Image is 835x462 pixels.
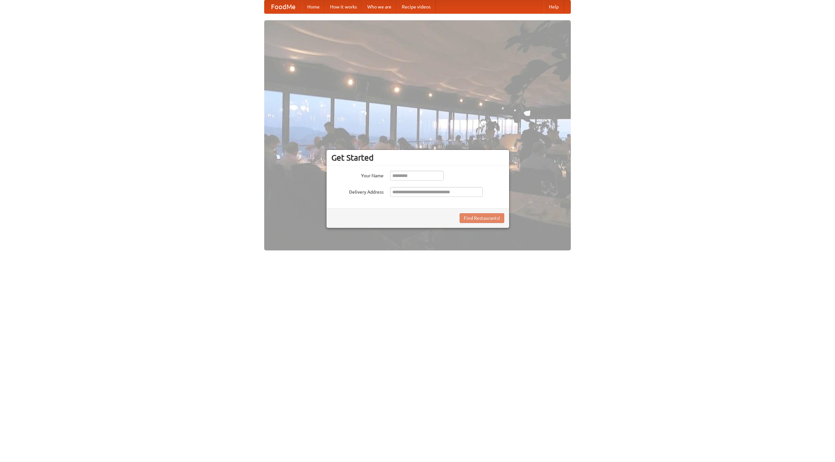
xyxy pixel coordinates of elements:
a: Help [544,0,564,13]
a: FoodMe [265,0,302,13]
label: Delivery Address [331,187,384,195]
a: How it works [325,0,362,13]
h3: Get Started [331,153,504,163]
a: Home [302,0,325,13]
button: Find Restaurants! [460,213,504,223]
a: Who we are [362,0,397,13]
a: Recipe videos [397,0,436,13]
label: Your Name [331,171,384,179]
